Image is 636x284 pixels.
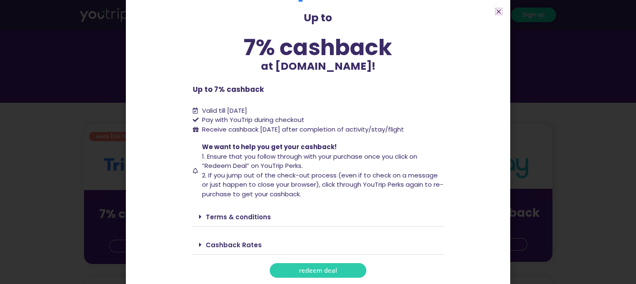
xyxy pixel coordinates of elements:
div: Cashback Rates [193,235,444,255]
span: Pay with YouTrip during checkout [200,115,304,125]
p: at [DOMAIN_NAME]! [193,58,444,74]
span: redeem deal [299,267,337,274]
span: Receive cashback [DATE] after completion of activity/stay/flight [202,125,404,134]
a: redeem deal [270,263,366,278]
a: Cashback Rates [206,241,262,249]
div: Terms & conditions [193,207,444,227]
p: Up to [193,10,444,26]
a: Terms & conditions [206,213,271,221]
span: Valid till [DATE] [202,106,247,115]
div: 7% cashback [193,36,444,58]
a: Close [496,8,502,15]
span: We want to help you get your cashback! [202,142,337,151]
b: Up to 7% cashback [193,84,264,94]
span: 1. Ensure that you follow through with your purchase once you click on “Redeem Deal” on YouTrip P... [202,152,417,170]
span: 2. If you jump out of the check-out process (even if to check on a message or just happen to clos... [202,171,443,198]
